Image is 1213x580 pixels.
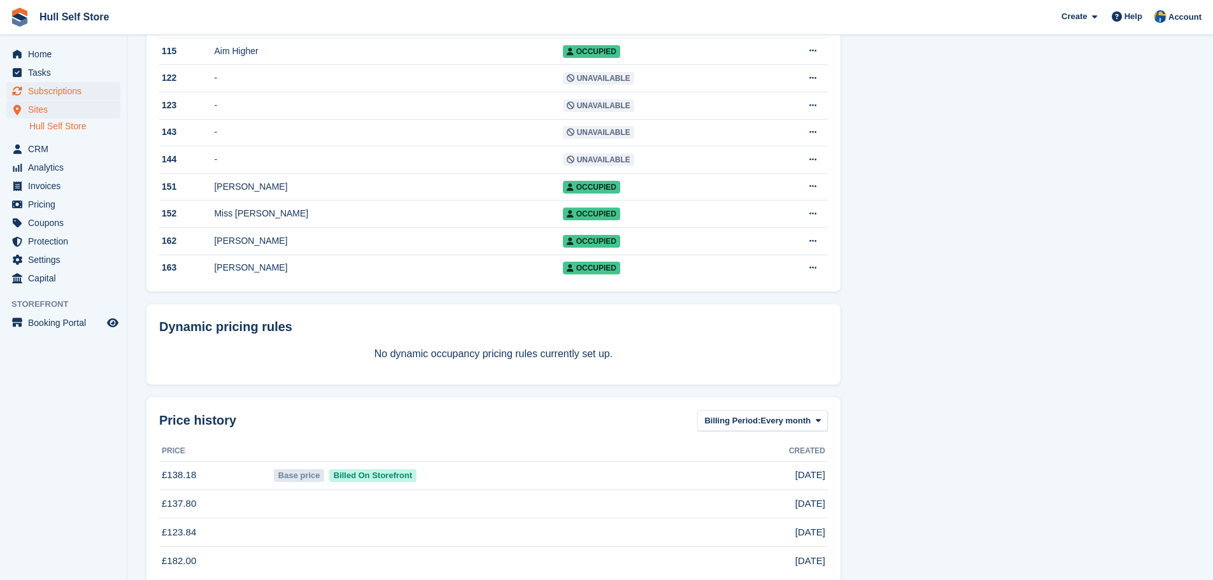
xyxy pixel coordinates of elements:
[563,45,620,58] span: Occupied
[28,269,104,287] span: Capital
[563,153,634,166] span: Unavailable
[105,315,120,330] a: Preview store
[28,140,104,158] span: CRM
[329,469,416,482] span: Billed On Storefront
[159,207,214,220] div: 152
[563,181,620,194] span: Occupied
[159,411,236,430] span: Price history
[1124,10,1142,23] span: Help
[28,45,104,63] span: Home
[6,64,120,81] a: menu
[159,461,271,490] td: £138.18
[795,554,825,569] span: [DATE]
[159,490,271,518] td: £137.80
[28,101,104,118] span: Sites
[159,45,214,58] div: 115
[214,146,562,174] td: -
[28,177,104,195] span: Invoices
[6,269,120,287] a: menu
[159,153,214,166] div: 144
[761,414,811,427] span: Every month
[28,314,104,332] span: Booking Portal
[28,251,104,269] span: Settings
[795,468,825,483] span: [DATE]
[6,177,120,195] a: menu
[697,410,828,431] button: Billing Period: Every month
[159,547,271,575] td: £182.00
[214,119,562,146] td: -
[34,6,114,27] a: Hull Self Store
[214,207,562,220] div: Miss [PERSON_NAME]
[795,497,825,511] span: [DATE]
[159,180,214,194] div: 151
[274,469,324,482] span: Base price
[28,232,104,250] span: Protection
[159,317,828,336] div: Dynamic pricing rules
[159,125,214,139] div: 143
[28,159,104,176] span: Analytics
[563,208,620,220] span: Occupied
[159,261,214,274] div: 163
[795,525,825,540] span: [DATE]
[159,234,214,248] div: 162
[6,214,120,232] a: menu
[789,445,825,456] span: Created
[11,298,127,311] span: Storefront
[6,45,120,63] a: menu
[159,441,271,462] th: Price
[563,235,620,248] span: Occupied
[28,82,104,100] span: Subscriptions
[214,261,562,274] div: [PERSON_NAME]
[563,262,620,274] span: Occupied
[159,99,214,112] div: 123
[1168,11,1202,24] span: Account
[1061,10,1087,23] span: Create
[6,232,120,250] a: menu
[214,45,562,58] div: Aim Higher
[214,65,562,92] td: -
[563,72,634,85] span: Unavailable
[10,8,29,27] img: stora-icon-8386f47178a22dfd0bd8f6a31ec36ba5ce8667c1dd55bd0f319d3a0aa187defe.svg
[1154,10,1167,23] img: Hull Self Store
[563,99,634,112] span: Unavailable
[6,159,120,176] a: menu
[28,64,104,81] span: Tasks
[6,101,120,118] a: menu
[6,82,120,100] a: menu
[6,251,120,269] a: menu
[29,120,120,132] a: Hull Self Store
[214,234,562,248] div: [PERSON_NAME]
[159,518,271,547] td: £123.84
[214,180,562,194] div: [PERSON_NAME]
[6,140,120,158] a: menu
[159,346,828,362] p: No dynamic occupancy pricing rules currently set up.
[28,195,104,213] span: Pricing
[159,71,214,85] div: 122
[28,214,104,232] span: Coupons
[704,414,760,427] span: Billing Period:
[214,92,562,120] td: -
[6,195,120,213] a: menu
[563,126,634,139] span: Unavailable
[6,314,120,332] a: menu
